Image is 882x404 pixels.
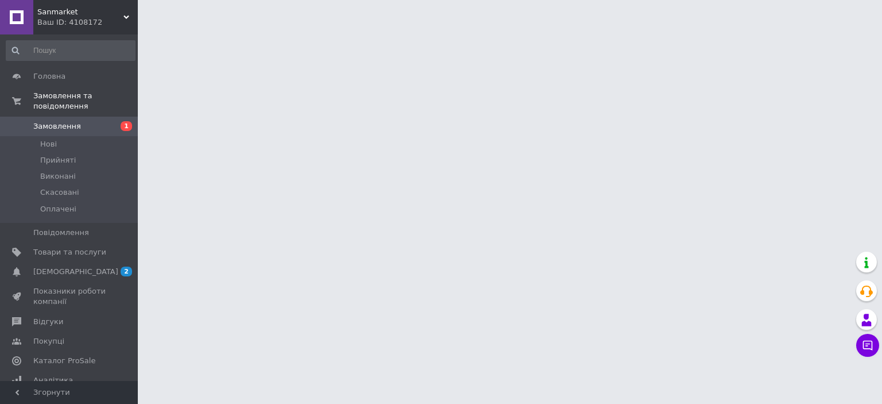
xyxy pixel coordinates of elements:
div: Ваш ID: 4108172 [37,17,138,28]
span: Нові [40,139,57,149]
span: Відгуки [33,317,63,327]
span: Показники роботи компанії [33,286,106,307]
span: Каталог ProSale [33,356,95,366]
span: Головна [33,71,65,82]
span: Повідомлення [33,228,89,238]
span: Оплачені [40,204,76,214]
button: Чат з покупцем [856,334,879,357]
input: Пошук [6,40,136,61]
span: [DEMOGRAPHIC_DATA] [33,267,118,277]
span: Аналітика [33,375,73,386]
span: Скасовані [40,187,79,198]
span: 1 [121,121,132,131]
span: Замовлення та повідомлення [33,91,138,111]
span: Виконані [40,171,76,182]
span: Прийняті [40,155,76,166]
span: 2 [121,267,132,276]
span: Sanmarket [37,7,123,17]
span: Замовлення [33,121,81,132]
span: Товари та послуги [33,247,106,257]
span: Покупці [33,336,64,347]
